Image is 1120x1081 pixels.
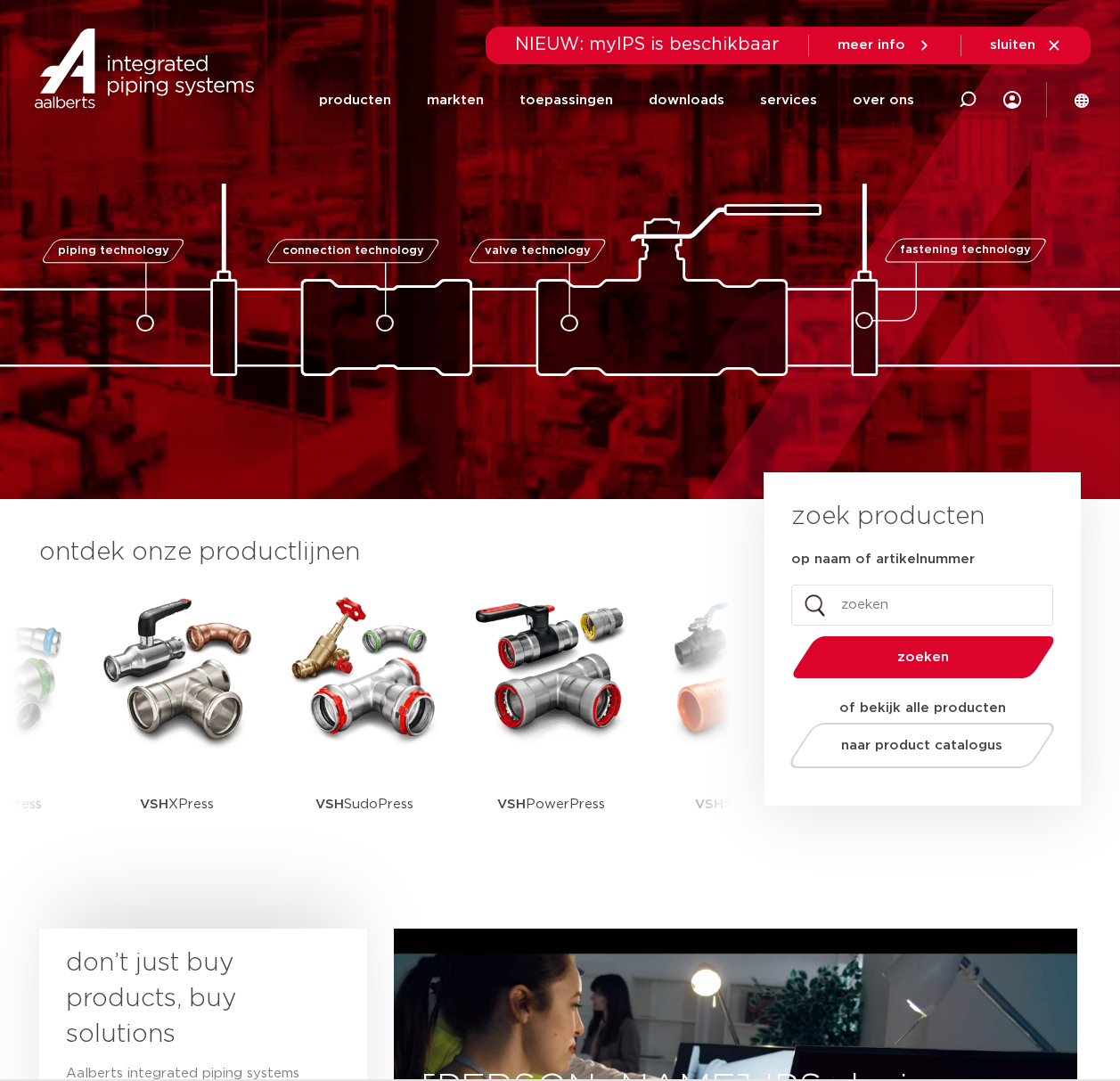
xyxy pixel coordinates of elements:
[97,588,258,860] a: VSHXPress
[315,798,344,811] strong: VSH
[649,66,724,135] a: downloads
[140,749,214,860] p: XPress
[282,245,423,257] span: connection technology
[519,66,613,135] a: toepassingen
[319,66,914,135] nav: Menu
[658,588,819,860] a: VSHShurjoint
[695,798,724,811] strong: VSH
[695,749,781,860] p: Shurjoint
[791,551,975,569] label: op naam of artikelnummer
[485,245,591,257] span: valve technology
[785,723,1059,768] a: naar product catalogus
[791,499,985,535] h3: zoek producten
[760,66,817,135] a: services
[838,651,1009,664] span: zoeken
[66,946,308,1052] h3: don’t just buy products, buy solutions
[140,798,168,811] strong: VSH
[900,245,1031,257] span: fastening technology
[427,66,484,135] a: markten
[990,37,1062,53] a: sluiten
[841,739,1002,752] span: naar product catalogus
[838,38,905,52] span: meer info
[515,36,780,53] span: NIEUW: myIPS is beschikbaar
[471,588,632,860] a: VSHPowerPress
[838,37,932,53] a: meer info
[497,749,605,860] p: PowerPress
[497,798,526,811] strong: VSH
[319,66,391,135] a: producten
[284,588,445,860] a: VSHSudoPress
[839,701,1006,715] strong: of bekijk alle producten
[853,66,914,135] a: over ons
[315,749,413,860] p: SudoPress
[791,585,1053,626] input: zoeken
[39,535,704,570] h3: ontdek onze productlijnen
[990,38,1035,52] span: sluiten
[58,245,169,257] span: piping technology
[785,635,1061,680] button: zoeken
